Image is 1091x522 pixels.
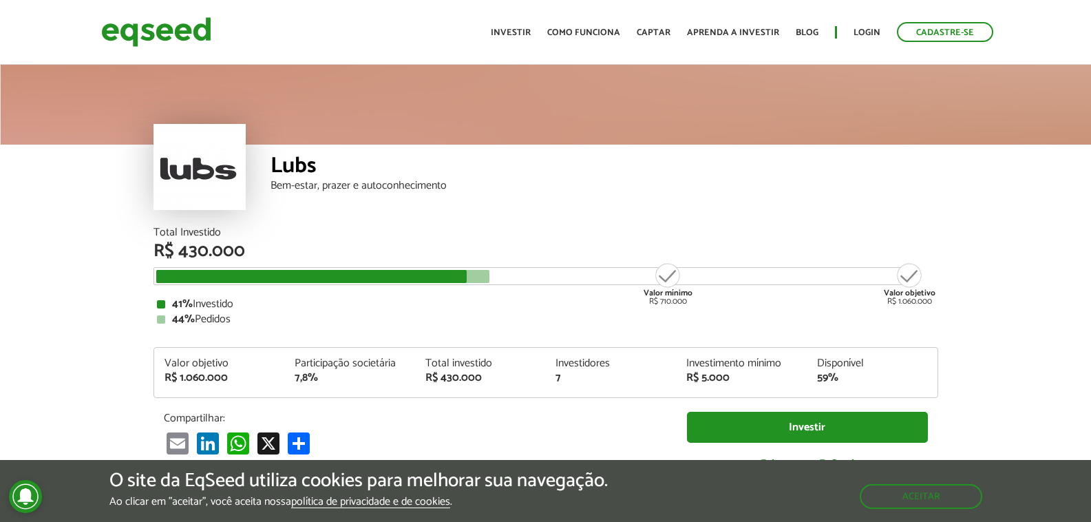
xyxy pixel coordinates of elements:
a: X [255,432,282,455]
a: Investir [491,28,531,37]
a: Email [164,432,191,455]
a: Como funciona [547,28,620,37]
div: R$ 1.060.000 [884,262,935,306]
strong: Valor mínimo [644,286,692,300]
div: Investimento mínimo [686,358,796,369]
div: Pedidos [157,314,935,325]
a: Falar com a EqSeed [687,450,928,478]
div: 59% [817,373,927,384]
strong: 41% [172,295,193,313]
div: Investidores [555,358,666,369]
div: R$ 1.060.000 [165,373,275,384]
strong: Valor objetivo [884,286,935,300]
a: Login [854,28,880,37]
div: 7,8% [295,373,405,384]
div: Total investido [425,358,536,369]
h5: O site da EqSeed utiliza cookies para melhorar sua navegação. [109,470,608,492]
div: 7 [555,373,666,384]
div: Valor objetivo [165,358,275,369]
div: Lubs [271,155,938,180]
button: Aceitar [860,484,982,509]
p: Ao clicar em "aceitar", você aceita nossa . [109,495,608,508]
div: Disponível [817,358,927,369]
a: LinkedIn [194,432,222,455]
a: Investir [687,412,928,443]
div: Bem-estar, prazer e autoconhecimento [271,180,938,191]
a: WhatsApp [224,432,252,455]
a: Cadastre-se [897,22,993,42]
div: R$ 710.000 [642,262,694,306]
div: R$ 5.000 [686,373,796,384]
img: EqSeed [101,14,211,50]
a: política de privacidade e de cookies [291,497,450,508]
div: R$ 430.000 [153,242,938,260]
a: Aprenda a investir [687,28,779,37]
a: Blog [796,28,818,37]
div: Participação societária [295,358,405,369]
p: Compartilhar: [164,412,666,425]
strong: 44% [172,310,195,328]
a: Compartilhar [285,432,313,455]
div: R$ 430.000 [425,373,536,384]
div: Total Investido [153,227,938,238]
div: Investido [157,299,935,310]
a: Captar [637,28,670,37]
